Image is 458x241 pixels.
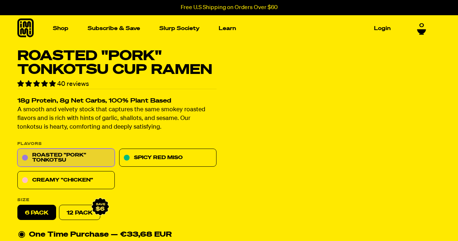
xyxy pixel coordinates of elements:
p: Flavors [17,142,217,146]
a: 0 [417,22,426,35]
a: Login [371,23,394,34]
span: 4.78 stars [17,81,57,87]
a: Roasted "Pork" Tonkotsu [17,149,115,167]
label: 6 pack [17,205,56,220]
a: Creamy "Chicken" [17,171,115,190]
span: 40 reviews [57,81,89,87]
a: Subscribe & Save [85,23,143,34]
p: Free U.S Shipping on Orders Over $60 [181,4,278,11]
span: 0 [419,22,424,29]
div: One Time Purchase [18,229,216,241]
nav: Main navigation [50,15,394,42]
h2: 18g Protein, 8g Net Carbs, 100% Plant Based [17,98,217,104]
a: Slurp Society [156,23,202,34]
a: Spicy Red Miso [119,149,217,167]
a: Shop [50,23,71,34]
label: Size [17,198,217,202]
div: — €33,68 EUR [111,229,172,241]
p: A smooth and velvety stock that captures the same smokey roasted flavors and is rich with hints o... [17,106,217,132]
h1: Roasted "Pork" Tonkotsu Cup Ramen [17,49,217,77]
a: 12 Pack [59,205,100,220]
a: Learn [216,23,239,34]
